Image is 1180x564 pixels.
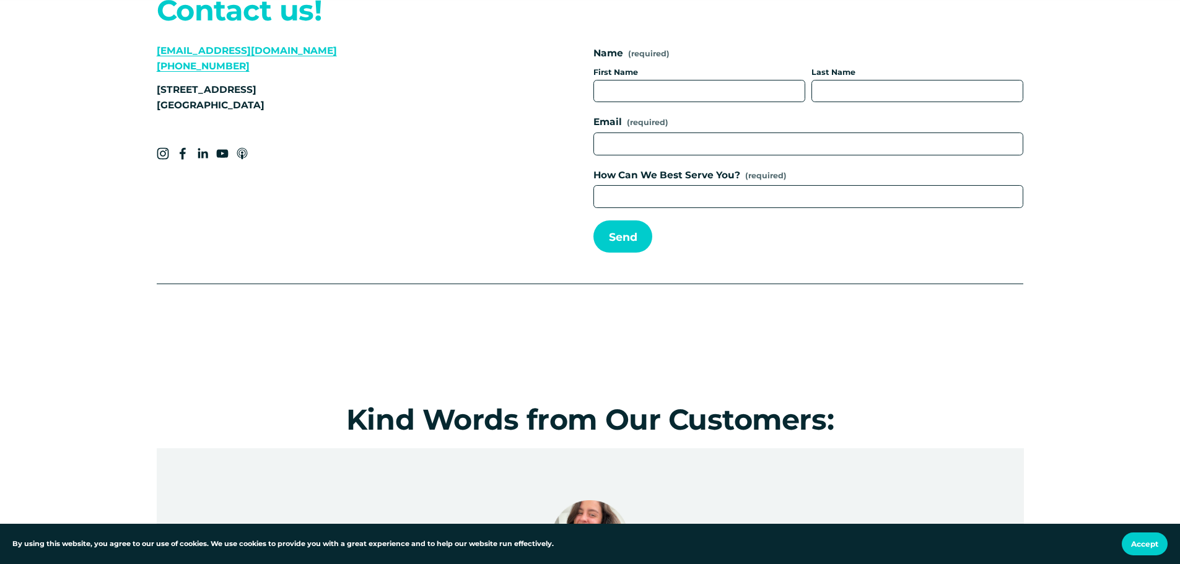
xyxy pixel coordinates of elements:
span: Email [593,115,622,130]
span: How Can We Best Serve You? [593,168,740,183]
a: [PHONE_NUMBER] [157,60,250,72]
button: SendSend [593,220,652,253]
span: (required) [745,170,787,182]
button: Accept [1122,532,1168,555]
a: Apple Podcasts [236,147,248,160]
span: Accept [1131,539,1158,549]
div: First Name [593,66,805,80]
p: Kind Words from Our Customers: [157,397,1024,443]
a: [EMAIL_ADDRESS][DOMAIN_NAME] [157,45,337,56]
a: Facebook [177,147,189,160]
span: (required) [628,50,670,58]
span: (required) [627,116,668,129]
span: Name [593,46,623,61]
p: [STREET_ADDRESS] [GEOGRAPHIC_DATA] [157,82,514,113]
span: Send [609,230,637,243]
a: YouTube [216,147,229,160]
a: Instagram [157,147,169,160]
a: LinkedIn [196,147,209,160]
p: By using this website, you agree to our use of cookies. We use cookies to provide you with a grea... [12,539,554,550]
div: Last Name [811,66,1023,80]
